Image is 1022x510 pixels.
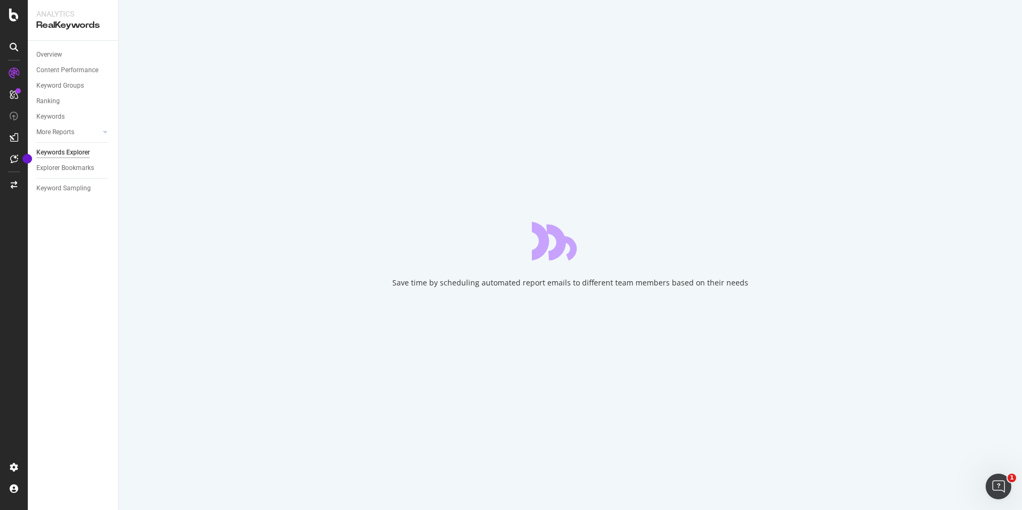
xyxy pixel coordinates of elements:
span: 1 [1008,474,1016,482]
div: Overview [36,49,62,60]
a: Keyword Groups [36,80,111,91]
div: Content Performance [36,65,98,76]
div: animation [532,222,609,260]
a: Keywords [36,111,111,122]
a: Explorer Bookmarks [36,163,111,174]
a: Overview [36,49,111,60]
div: Analytics [36,9,110,19]
div: More Reports [36,127,74,138]
div: Save time by scheduling automated report emails to different team members based on their needs [392,277,748,288]
div: RealKeywords [36,19,110,32]
div: Ranking [36,96,60,107]
a: Keyword Sampling [36,183,111,194]
div: Keyword Sampling [36,183,91,194]
div: Explorer Bookmarks [36,163,94,174]
a: Keywords Explorer [36,147,111,158]
div: Tooltip anchor [22,154,32,164]
div: Keyword Groups [36,80,84,91]
div: Keywords Explorer [36,147,90,158]
iframe: Intercom live chat [986,474,1011,499]
a: Ranking [36,96,111,107]
a: Content Performance [36,65,111,76]
div: Keywords [36,111,65,122]
a: More Reports [36,127,100,138]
